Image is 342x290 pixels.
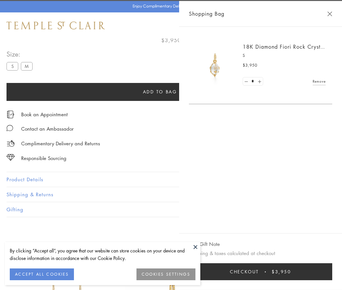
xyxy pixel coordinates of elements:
p: Complimentary Delivery and Returns [21,139,100,148]
span: $3,950 [243,62,257,69]
button: COOKIES SETTINGS [136,268,195,280]
button: Close Shopping Bag [327,11,332,16]
a: Remove [313,78,326,85]
div: Contact an Ambassador [21,125,74,133]
button: Product Details [7,172,335,187]
button: Gifting [7,202,335,217]
p: Shipping & taxes calculated at checkout [189,249,332,257]
p: Enjoy Complimentary Delivery & Returns [133,3,207,9]
span: Size: [7,49,35,59]
div: Responsible Sourcing [21,154,66,162]
span: Add to bag [143,88,177,95]
img: icon_delivery.svg [7,139,15,148]
button: ACCEPT ALL COOKIES [10,268,74,280]
span: Shopping Bag [189,9,224,18]
h3: You May Also Like [16,240,326,251]
label: S [7,62,18,70]
a: Set quantity to 0 [243,77,249,86]
button: Add Gift Note [189,240,220,248]
img: MessageIcon-01_2.svg [7,125,13,131]
button: Shipping & Returns [7,187,335,202]
img: P51889-E11FIORI [195,46,235,85]
a: Set quantity to 2 [256,77,263,86]
span: Checkout [230,268,259,275]
img: icon_appointment.svg [7,111,14,118]
img: icon_sourcing.svg [7,154,15,161]
label: M [21,62,33,70]
div: By clicking “Accept all”, you agree that our website can store cookies on your device and disclos... [10,247,195,262]
span: $3,950 [161,36,181,44]
button: Checkout $3,950 [189,263,332,280]
img: Temple St. Clair [7,22,105,29]
button: Add to bag [7,83,313,101]
p: S [243,52,326,59]
a: Book an Appointment [21,111,68,118]
span: $3,950 [272,268,291,275]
